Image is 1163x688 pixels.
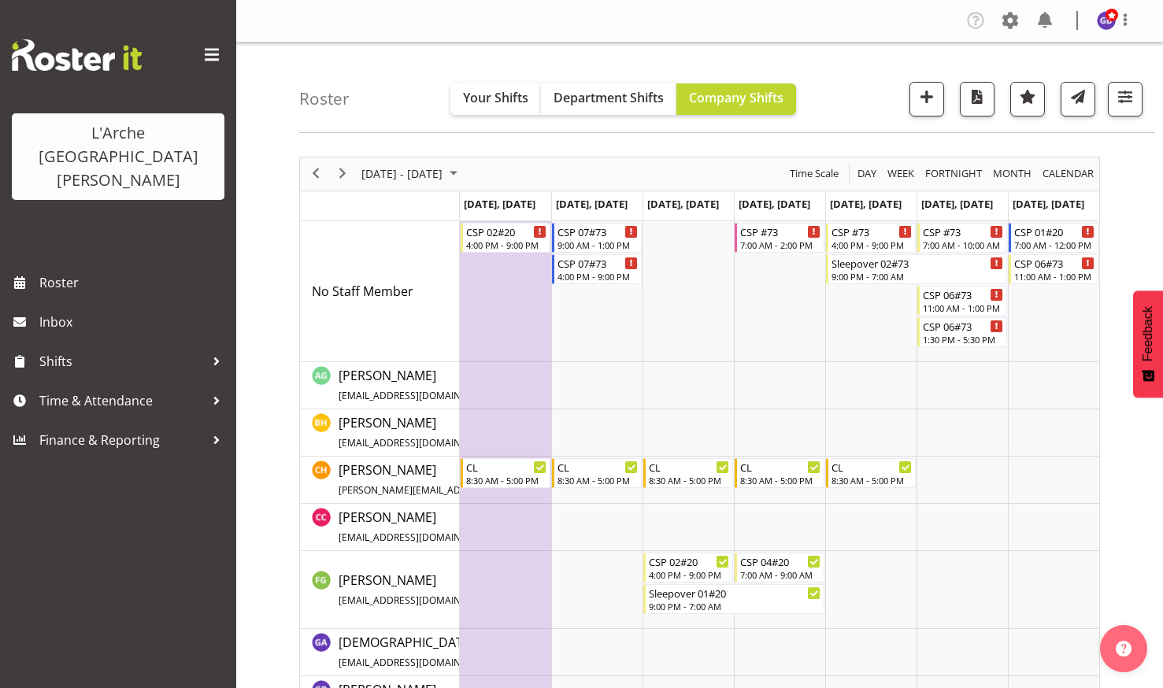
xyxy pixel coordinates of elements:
[299,90,350,108] h4: Roster
[300,362,460,409] td: Adrian Garduque resource
[39,310,228,334] span: Inbox
[339,508,564,546] a: [PERSON_NAME][EMAIL_ADDRESS][DOMAIN_NAME]
[466,239,546,251] div: 4:00 PM - 9:00 PM
[339,483,643,497] span: [PERSON_NAME][EMAIL_ADDRESS][DOMAIN_NAME][PERSON_NAME]
[991,164,1033,183] span: Month
[356,157,467,190] div: September 22 - 28, 2025
[740,224,820,239] div: CSP #73
[991,164,1035,183] button: Timeline Month
[12,39,142,71] img: Rosterit website logo
[960,82,994,117] button: Download a PDF of the roster according to the set date range.
[312,282,413,301] a: No Staff Member
[923,164,985,183] button: Fortnight
[339,461,706,498] span: [PERSON_NAME]
[1116,641,1132,657] img: help-xxl-2.png
[649,474,729,486] div: 8:30 AM - 5:00 PM
[541,83,676,115] button: Department Shifts
[339,436,495,449] span: [EMAIL_ADDRESS][DOMAIN_NAME]
[1097,11,1116,30] img: gillian-bradshaw10168.jpg
[339,509,564,545] span: [PERSON_NAME]
[649,600,820,612] div: 9:00 PM - 7:00 AM
[917,286,1007,316] div: No Staff Member"s event - CSP 06#73 Begin From Saturday, September 27, 2025 at 11:00:00 AM GMT+12...
[740,239,820,251] div: 7:00 AM - 2:00 PM
[1141,306,1155,361] span: Feedback
[917,317,1007,347] div: No Staff Member"s event - CSP 06#73 Begin From Saturday, September 27, 2025 at 1:30:00 PM GMT+12:...
[923,287,1003,302] div: CSP 06#73
[557,474,638,486] div: 8:30 AM - 5:00 PM
[450,83,541,115] button: Your Shifts
[463,89,528,106] span: Your Shifts
[1014,224,1094,239] div: CSP 01#20
[923,333,1003,346] div: 1:30 PM - 5:30 PM
[740,459,820,475] div: CL
[647,197,719,211] span: [DATE], [DATE]
[832,474,912,486] div: 8:30 AM - 5:00 PM
[556,197,628,211] span: [DATE], [DATE]
[649,585,820,601] div: Sleepover 01#20
[1040,164,1097,183] button: Month
[339,413,558,451] a: [PERSON_NAME][EMAIL_ADDRESS][DOMAIN_NAME]
[339,461,706,498] a: [PERSON_NAME][PERSON_NAME][EMAIL_ADDRESS][DOMAIN_NAME][PERSON_NAME]
[832,239,912,251] div: 4:00 PM - 9:00 PM
[300,551,460,629] td: Faustina Gaensicke resource
[826,458,916,488] div: Christopher Hill"s event - CL Begin From Friday, September 26, 2025 at 8:30:00 AM GMT+12:00 Ends ...
[1133,290,1163,398] button: Feedback - Show survey
[557,224,638,239] div: CSP 07#73
[360,164,444,183] span: [DATE] - [DATE]
[787,164,842,183] button: Time Scale
[306,164,327,183] button: Previous
[300,221,460,362] td: No Staff Member resource
[464,197,535,211] span: [DATE], [DATE]
[300,409,460,457] td: Ben Hammond resource
[909,82,944,117] button: Add a new shift
[886,164,916,183] span: Week
[339,656,495,669] span: [EMAIL_ADDRESS][DOMAIN_NAME]
[339,366,558,404] a: [PERSON_NAME][EMAIL_ADDRESS][DOMAIN_NAME]
[923,301,1003,314] div: 11:00 AM - 1:00 PM
[735,223,824,253] div: No Staff Member"s event - CSP #73 Begin From Thursday, September 25, 2025 at 7:00:00 AM GMT+12:00...
[676,83,796,115] button: Company Shifts
[739,197,810,211] span: [DATE], [DATE]
[924,164,983,183] span: Fortnight
[643,553,733,583] div: Faustina Gaensicke"s event - CSP 02#20 Begin From Wednesday, September 24, 2025 at 4:00:00 PM GMT...
[1009,223,1098,253] div: No Staff Member"s event - CSP 01#20 Begin From Sunday, September 28, 2025 at 7:00:00 AM GMT+13:00...
[923,224,1003,239] div: CSP #73
[1013,197,1084,211] span: [DATE], [DATE]
[885,164,917,183] button: Timeline Week
[39,350,205,373] span: Shifts
[39,271,228,294] span: Roster
[826,223,916,253] div: No Staff Member"s event - CSP #73 Begin From Friday, September 26, 2025 at 4:00:00 PM GMT+12:00 E...
[832,270,1003,283] div: 9:00 PM - 7:00 AM
[735,458,824,488] div: Christopher Hill"s event - CL Begin From Thursday, September 25, 2025 at 8:30:00 AM GMT+12:00 End...
[28,121,209,192] div: L'Arche [GEOGRAPHIC_DATA][PERSON_NAME]
[39,389,205,412] span: Time & Attendance
[359,164,465,183] button: September 2025
[466,459,546,475] div: CL
[832,255,1003,271] div: Sleepover 02#73
[735,553,824,583] div: Faustina Gaensicke"s event - CSP 04#20 Begin From Thursday, September 25, 2025 at 7:00:00 AM GMT+...
[466,474,546,486] div: 8:30 AM - 5:00 PM
[552,458,642,488] div: Christopher Hill"s event - CL Begin From Tuesday, September 23, 2025 at 8:30:00 AM GMT+12:00 Ends...
[339,634,572,670] span: [DEMOGRAPHIC_DATA][PERSON_NAME]
[557,270,638,283] div: 4:00 PM - 9:00 PM
[557,459,638,475] div: CL
[339,571,564,608] a: [PERSON_NAME][EMAIL_ADDRESS][DOMAIN_NAME]
[1009,254,1098,284] div: No Staff Member"s event - CSP 06#73 Begin From Sunday, September 28, 2025 at 11:00:00 AM GMT+13:0...
[302,157,329,190] div: previous period
[1014,239,1094,251] div: 7:00 AM - 12:00 PM
[1108,82,1143,117] button: Filter Shifts
[39,428,205,452] span: Finance & Reporting
[832,224,912,239] div: CSP #73
[552,223,642,253] div: No Staff Member"s event - CSP 07#73 Begin From Tuesday, September 23, 2025 at 9:00:00 AM GMT+12:0...
[332,164,354,183] button: Next
[339,571,564,608] span: [PERSON_NAME]
[788,164,840,183] span: Time Scale
[826,254,1007,284] div: No Staff Member"s event - Sleepover 02#73 Begin From Friday, September 26, 2025 at 9:00:00 PM GMT...
[643,458,733,488] div: Christopher Hill"s event - CL Begin From Wednesday, September 24, 2025 at 8:30:00 AM GMT+12:00 En...
[339,414,558,450] span: [PERSON_NAME]
[921,197,993,211] span: [DATE], [DATE]
[339,531,495,544] span: [EMAIL_ADDRESS][DOMAIN_NAME]
[552,254,642,284] div: No Staff Member"s event - CSP 07#73 Begin From Tuesday, September 23, 2025 at 4:00:00 PM GMT+12:0...
[1061,82,1095,117] button: Send a list of all shifts for the selected filtered period to all rostered employees.
[557,239,638,251] div: 9:00 AM - 1:00 PM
